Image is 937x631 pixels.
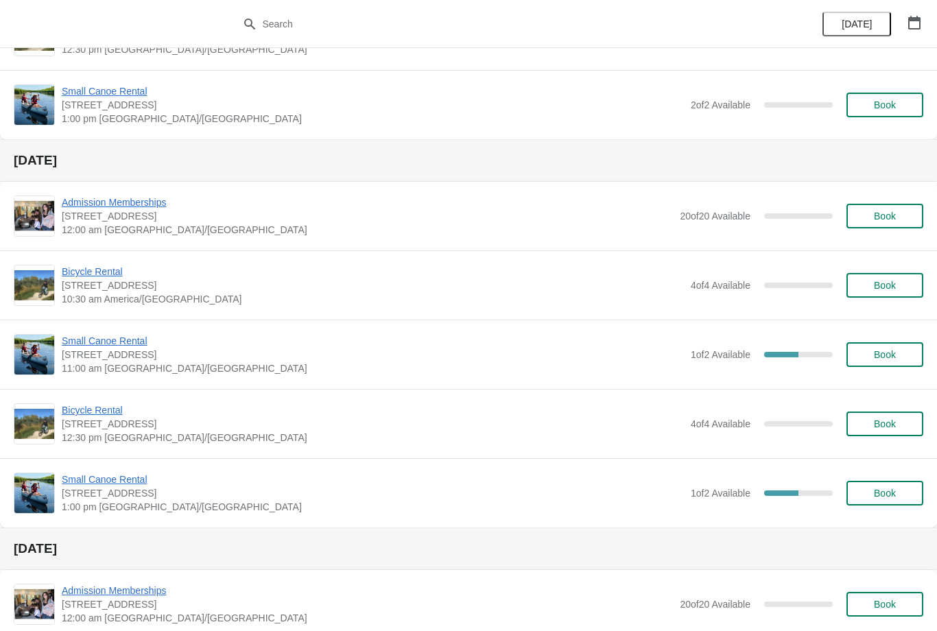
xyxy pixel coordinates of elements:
img: Small Canoe Rental | 1 Snow Goose Bay, Stonewall, MB R0C 2Z0 | 1:00 pm America/Winnipeg [14,85,54,125]
button: Book [846,273,923,298]
img: Bicycle Rental | 1 Snow Goose Bay, Stonewall, MB R0C 2Z0 | 12:30 pm America/Winnipeg [14,409,54,439]
span: 20 of 20 Available [680,211,750,222]
span: 4 of 4 Available [691,280,750,291]
span: [STREET_ADDRESS] [62,486,684,500]
button: Book [846,592,923,617]
span: Book [874,99,896,110]
span: Bicycle Rental [62,403,684,417]
span: 12:30 pm [GEOGRAPHIC_DATA]/[GEOGRAPHIC_DATA] [62,431,684,444]
button: Book [846,204,923,228]
span: [STREET_ADDRESS] [62,278,684,292]
span: [STREET_ADDRESS] [62,348,684,361]
h2: [DATE] [14,542,923,556]
span: 12:00 am [GEOGRAPHIC_DATA]/[GEOGRAPHIC_DATA] [62,223,673,237]
span: 11:00 am [GEOGRAPHIC_DATA]/[GEOGRAPHIC_DATA] [62,361,684,375]
span: 12:30 pm [GEOGRAPHIC_DATA]/[GEOGRAPHIC_DATA] [62,43,684,56]
button: Book [846,481,923,505]
span: Small Canoe Rental [62,473,684,486]
span: 2 of 2 Available [691,99,750,110]
span: Book [874,349,896,360]
span: 4 of 4 Available [691,418,750,429]
span: Bicycle Rental [62,265,684,278]
span: 1:00 pm [GEOGRAPHIC_DATA]/[GEOGRAPHIC_DATA] [62,500,684,514]
span: Book [874,488,896,499]
h2: [DATE] [14,154,923,167]
span: 1:00 pm [GEOGRAPHIC_DATA]/[GEOGRAPHIC_DATA] [62,112,684,126]
span: 10:30 am America/[GEOGRAPHIC_DATA] [62,292,684,306]
span: Book [874,599,896,610]
span: Admission Memberships [62,584,673,597]
img: Small Canoe Rental | 1 Snow Goose Bay, Stonewall, MB R0C 2Z0 | 1:00 pm America/Winnipeg [14,473,54,513]
span: Book [874,418,896,429]
img: Admission Memberships | 1 Snow Goose Bay, Stonewall, MB R0C 2Z0 | 12:00 am America/Winnipeg [14,196,54,236]
button: [DATE] [822,12,891,36]
span: 20 of 20 Available [680,599,750,610]
button: Book [846,342,923,367]
img: Bicycle Rental | 1 Snow Goose Bay, Stonewall, MB R0C 2Z0 | 10:30 am America/Winnipeg [14,270,54,300]
span: 1 of 2 Available [691,349,750,360]
span: Book [874,280,896,291]
span: Small Canoe Rental [62,334,684,348]
span: [STREET_ADDRESS] [62,98,684,112]
span: [STREET_ADDRESS] [62,417,684,431]
input: Search [262,12,703,36]
span: 12:00 am [GEOGRAPHIC_DATA]/[GEOGRAPHIC_DATA] [62,611,673,625]
button: Book [846,93,923,117]
span: [STREET_ADDRESS] [62,597,673,611]
span: [STREET_ADDRESS] [62,209,673,223]
span: [DATE] [842,19,872,29]
img: Small Canoe Rental | 1 Snow Goose Bay, Stonewall, MB R0C 2Z0 | 11:00 am America/Winnipeg [14,335,54,374]
span: Admission Memberships [62,195,673,209]
span: 1 of 2 Available [691,488,750,499]
span: Small Canoe Rental [62,84,684,98]
img: Admission Memberships | 1 Snow Goose Bay, Stonewall, MB R0C 2Z0 | 12:00 am America/Winnipeg [14,584,54,624]
button: Book [846,412,923,436]
span: Book [874,211,896,222]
